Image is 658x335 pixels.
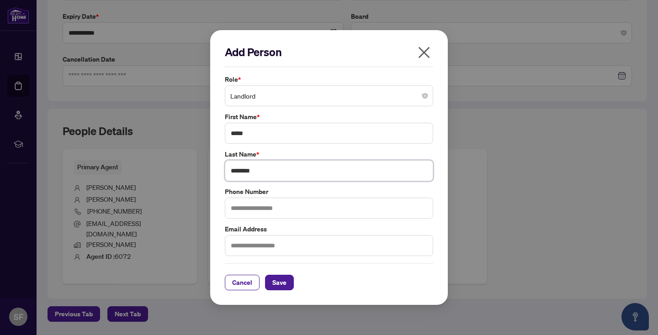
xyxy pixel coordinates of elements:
[225,74,433,84] label: Role
[225,224,433,234] label: Email Address
[225,149,433,159] label: Last Name
[417,45,431,60] span: close
[225,187,433,197] label: Phone Number
[232,275,252,290] span: Cancel
[422,93,428,99] span: close-circle
[225,45,433,59] h2: Add Person
[272,275,287,290] span: Save
[230,87,428,105] span: Landlord
[265,275,294,290] button: Save
[225,112,433,122] label: First Name
[225,275,260,290] button: Cancel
